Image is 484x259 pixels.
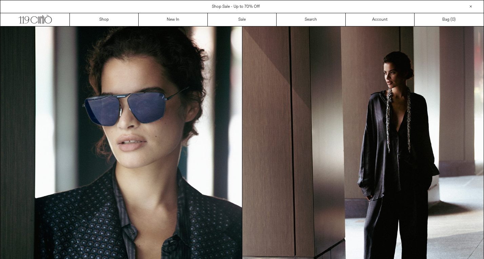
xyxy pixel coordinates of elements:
span: ) [452,17,456,23]
a: Search [277,13,345,26]
a: New In [139,13,207,26]
a: Bag () [415,13,483,26]
span: 0 [452,17,454,22]
a: Sale [208,13,277,26]
a: Account [346,13,415,26]
a: Shop [70,13,139,26]
a: Shop Sale - Up to 70% Off [212,4,260,9]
